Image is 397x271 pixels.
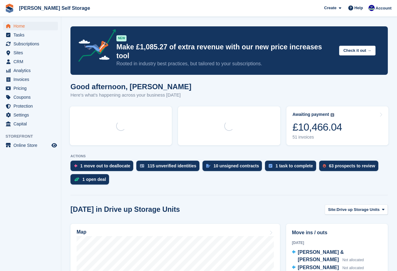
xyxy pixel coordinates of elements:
img: deal-1b604bf984904fb50ccaf53a9ad4b4a5d6e5aea283cecdc64d6e3604feb123c2.svg [74,177,79,181]
a: 10 unsigned contracts [202,161,265,174]
p: Here's what's happening across your business [DATE] [70,92,191,99]
button: Site: Drive up Storage Units [325,204,388,215]
h1: Good afternoon, [PERSON_NAME] [70,82,191,91]
div: [DATE] [292,240,382,246]
a: menu [3,141,58,150]
span: Online Store [13,141,50,150]
span: Capital [13,120,50,128]
a: Preview store [51,142,58,149]
span: Home [13,22,50,30]
a: 115 unverified identities [136,161,202,174]
a: menu [3,40,58,48]
a: menu [3,31,58,39]
a: 1 move out to deallocate [70,161,136,174]
a: menu [3,75,58,84]
div: 10 unsigned contracts [214,163,259,168]
div: 63 prospects to review [329,163,375,168]
a: [PERSON_NAME] & [PERSON_NAME] Not allocated [292,249,382,264]
img: prospect-51fa495bee0391a8d652442698ab0144808aea92771e9ea1ae160a38d050c398.svg [323,164,326,168]
div: Awaiting payment [293,112,329,117]
a: menu [3,120,58,128]
img: Justin Farthing [369,5,375,11]
span: Site: [328,207,337,213]
a: 1 task to complete [265,161,319,174]
img: icon-info-grey-7440780725fd019a000dd9b08b2336e03edf1995a4989e88bcd33f0948082b44.svg [331,113,334,117]
span: [PERSON_NAME] [298,265,339,270]
a: 1 open deal [70,174,112,188]
div: 1 move out to deallocate [80,163,130,168]
img: verify_identity-adf6edd0f0f0b5bbfe63781bf79b02c33cf7c696d77639b501bdc392416b5a36.svg [140,164,144,168]
span: Account [376,5,391,11]
span: Settings [13,111,50,119]
a: menu [3,48,58,57]
span: Pricing [13,84,50,93]
span: [PERSON_NAME] & [PERSON_NAME] [298,250,344,262]
span: Not allocated [342,266,364,270]
span: Sites [13,48,50,57]
img: task-75834270c22a3079a89374b754ae025e5fb1db73e45f91037f5363f120a921f8.svg [269,164,272,168]
img: contract_signature_icon-13c848040528278c33f63329250d36e43548de30e8caae1d1a13099fd9432cc5.svg [206,164,210,168]
span: Protection [13,102,50,110]
a: menu [3,102,58,110]
div: 115 unverified identities [147,163,196,168]
span: Storefront [6,133,61,139]
img: move_outs_to_deallocate_icon-f764333ba52eb49d3ac5e1228854f67142a1ed5810a6f6cc68b1a99e826820c5.svg [74,164,77,168]
h2: Map [77,229,86,235]
span: Invoices [13,75,50,84]
img: price-adjustments-announcement-icon-8257ccfd72463d97f412b2fc003d46551f7dbcb40ab6d574587a9cd5c0d94... [73,29,116,64]
div: 1 task to complete [275,163,313,168]
div: 51 invoices [293,135,342,140]
span: Subscriptions [13,40,50,48]
button: Check it out → [339,46,376,56]
p: Make £1,085.27 of extra revenue with our new price increases tool [116,43,334,60]
a: menu [3,57,58,66]
span: Tasks [13,31,50,39]
a: menu [3,22,58,30]
a: [PERSON_NAME] Self Storage [17,3,93,13]
div: NEW [116,35,127,41]
h2: Move ins / outs [292,229,382,236]
div: £10,466.04 [293,121,342,133]
h2: [DATE] in Drive up Storage Units [70,205,180,214]
a: menu [3,84,58,93]
a: 63 prospects to review [319,161,381,174]
a: menu [3,93,58,101]
span: CRM [13,57,50,66]
span: Not allocated [342,258,364,262]
a: menu [3,66,58,75]
img: stora-icon-8386f47178a22dfd0bd8f6a31ec36ba5ce8667c1dd55bd0f319d3a0aa187defe.svg [5,4,14,13]
a: menu [3,111,58,119]
span: Drive up Storage Units [337,207,380,213]
p: Rooted in industry best practices, but tailored to your subscriptions. [116,60,334,67]
span: Help [354,5,363,11]
p: ACTIONS [70,154,388,158]
span: Coupons [13,93,50,101]
div: 1 open deal [82,177,106,182]
span: Create [324,5,336,11]
span: Analytics [13,66,50,75]
a: Awaiting payment £10,466.04 51 invoices [286,106,388,145]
